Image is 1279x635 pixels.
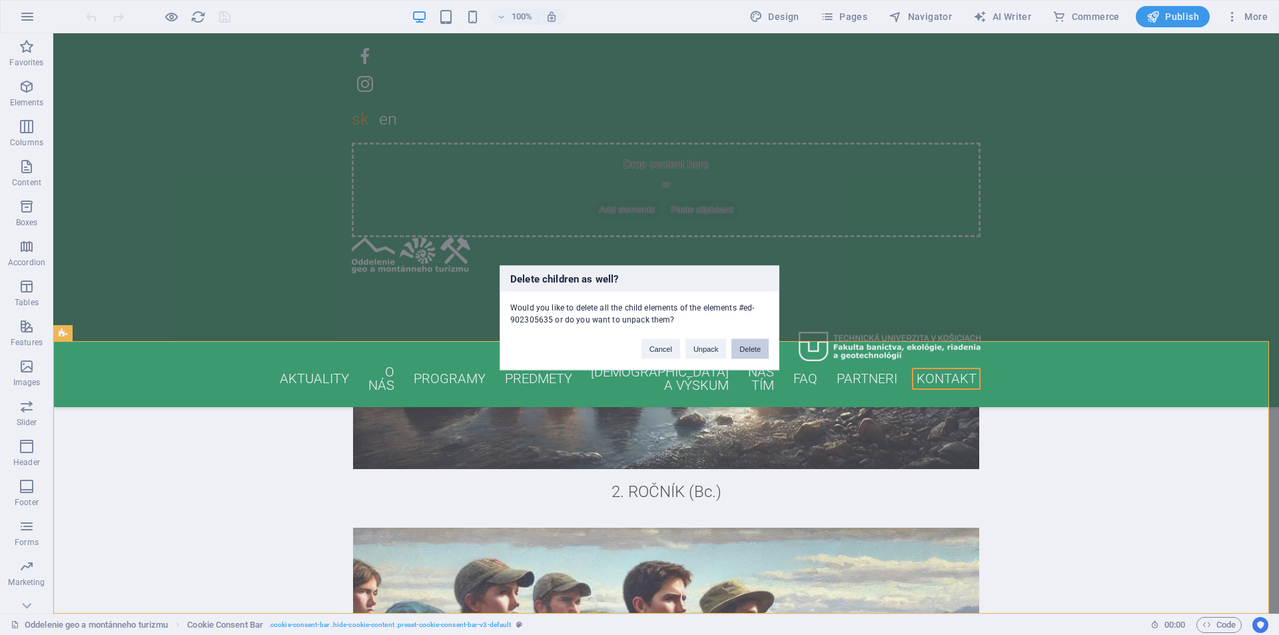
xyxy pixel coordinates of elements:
[685,338,726,358] button: Unpack
[641,338,680,358] button: Cancel
[500,291,779,325] div: Would you like to delete all the child elements of the elements #ed-902305635 or do you want to u...
[612,167,685,186] span: Paste clipboard
[298,109,927,204] div: Drop content here
[500,266,779,291] h3: Delete children as well?
[731,338,769,358] button: Delete
[541,167,607,186] span: Add elements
